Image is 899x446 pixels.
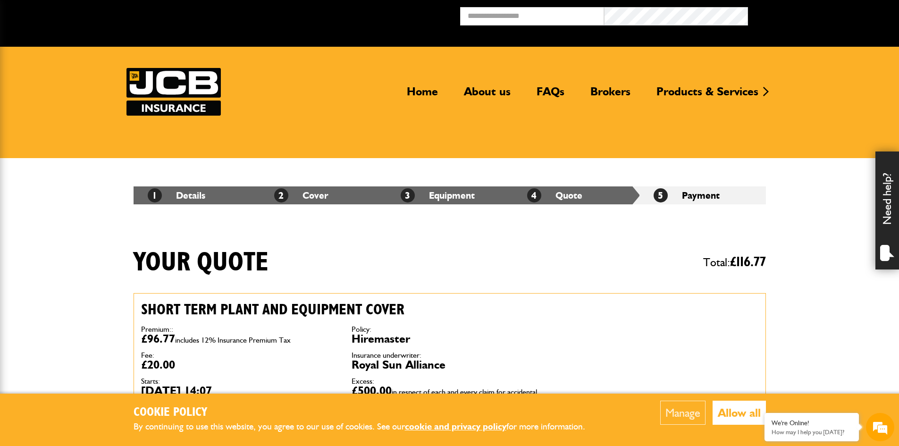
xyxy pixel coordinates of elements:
span: 3 [401,188,415,202]
span: 116.77 [736,255,766,269]
a: cookie and privacy policy [405,421,506,432]
h2: Short term plant and equipment cover [141,301,548,319]
button: Manage [660,401,706,425]
a: About us [457,84,518,106]
span: 1 [148,188,162,202]
div: We're Online! [772,419,852,427]
h1: Your quote [134,247,269,278]
dd: [DATE] 14:07 [141,385,337,396]
span: includes 12% Insurance Premium Tax [175,336,291,345]
button: Broker Login [748,7,892,22]
dd: £96.77 [141,333,337,345]
span: in respect of each and every claim for accidental damage increasing to £1,000 in respect of each ... [352,387,543,419]
a: FAQs [529,84,571,106]
dd: £20.00 [141,359,337,370]
a: Products & Services [649,84,765,106]
p: How may I help you today? [772,429,852,436]
li: Payment [639,186,766,204]
span: 4 [527,188,541,202]
span: 5 [654,188,668,202]
dd: £500.00 [352,385,548,419]
a: 1Details [148,190,205,201]
span: £ [730,255,766,269]
a: 3Equipment [401,190,475,201]
li: Quote [513,186,639,204]
button: Allow all [713,401,766,425]
dt: Starts: [141,378,337,385]
h2: Cookie Policy [134,405,601,420]
dt: Premium:: [141,326,337,333]
a: JCB Insurance Services [126,68,221,116]
dt: Policy: [352,326,548,333]
div: Need help? [875,151,899,269]
dd: Royal Sun Alliance [352,359,548,370]
a: 2Cover [274,190,328,201]
a: Home [400,84,445,106]
span: Total: [703,252,766,273]
dt: Excess: [352,378,548,385]
span: 2 [274,188,288,202]
dt: Fee: [141,352,337,359]
dt: Insurance underwriter: [352,352,548,359]
p: By continuing to use this website, you agree to our use of cookies. See our for more information. [134,420,601,434]
dd: Hiremaster [352,333,548,345]
a: Brokers [583,84,638,106]
img: JCB Insurance Services logo [126,68,221,116]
